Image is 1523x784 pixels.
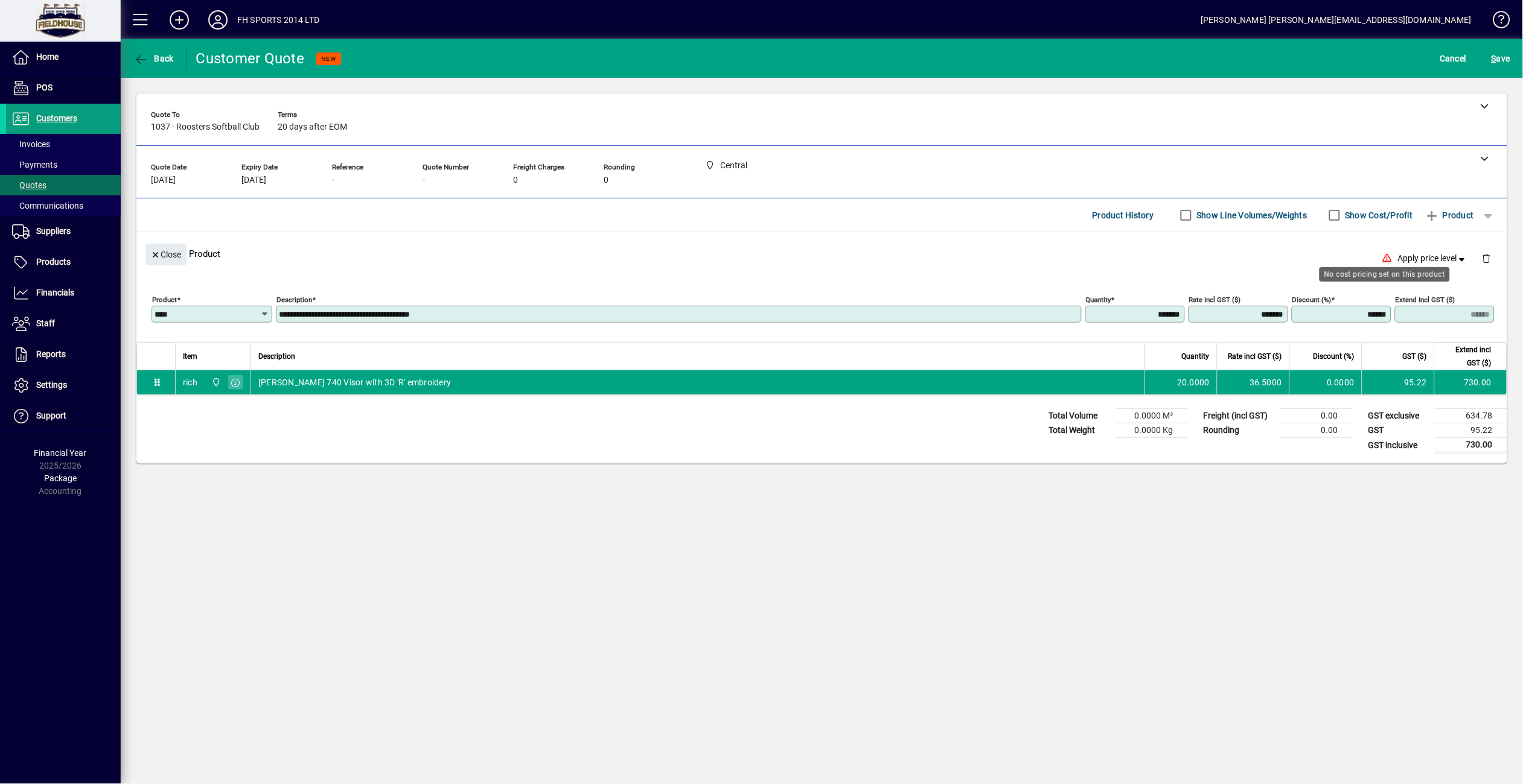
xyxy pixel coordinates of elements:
td: 730.00 [1434,370,1507,394]
div: rich [183,376,197,388]
span: Product History [1093,206,1154,225]
label: Show Cost/Profit [1343,209,1413,221]
div: [PERSON_NAME] [PERSON_NAME][EMAIL_ADDRESS][DOMAIN_NAME] [1201,10,1472,30]
a: Products [6,247,121,277]
span: Suppliers [36,226,71,236]
td: 0.0000 [1289,370,1362,394]
span: Rate incl GST ($) [1228,350,1282,363]
a: Invoices [6,134,121,154]
td: Total Volume [1043,409,1116,423]
td: Rounding [1198,423,1280,438]
span: ave [1492,49,1510,68]
span: GST ($) [1403,350,1427,363]
button: Product History [1088,204,1159,226]
span: Apply price level [1398,252,1468,265]
td: 95.22 [1435,423,1507,438]
span: Product [1425,206,1474,225]
span: Description [258,350,295,363]
button: Product [1419,204,1480,226]
a: Staff [6,309,121,339]
button: Add [160,9,199,31]
span: [PERSON_NAME] 740 Visor with 3D 'R' embroidery [258,376,452,388]
td: 634.78 [1435,409,1507,423]
span: Discount (%) [1314,350,1355,363]
td: 0.00 [1280,423,1353,438]
span: [DATE] [151,175,176,185]
div: Customer Quote [196,49,305,68]
span: Quotes [12,180,46,190]
label: Show Line Volumes/Weights [1195,209,1307,221]
button: Delete [1472,244,1501,273]
app-page-header-button: Close [142,248,190,259]
app-page-header-button: Delete [1472,253,1501,264]
a: Support [6,401,121,431]
a: Home [6,42,121,72]
mat-label: Description [276,296,312,304]
a: Suppliers [6,217,121,247]
td: 95.22 [1362,370,1434,394]
div: Product [136,232,1507,276]
button: Back [130,48,177,69]
a: Settings [6,370,121,400]
span: - [423,175,425,185]
td: GST [1362,423,1435,438]
span: POS [36,83,53,92]
span: Extend incl GST ($) [1442,343,1492,370]
span: Staff [36,318,55,328]
td: GST inclusive [1362,438,1435,453]
td: GST exclusive [1362,409,1435,423]
span: Package [44,473,77,483]
mat-label: Rate incl GST ($) [1189,296,1241,304]
span: Quantity [1182,350,1210,363]
span: Cancel [1440,49,1467,68]
span: Settings [36,380,67,390]
span: - [332,175,334,185]
span: 0 [604,175,608,185]
td: Total Weight [1043,423,1116,438]
span: S [1492,54,1496,63]
span: Central [208,376,222,389]
button: Save [1489,48,1513,69]
a: Knowledge Base [1484,2,1508,42]
span: [DATE] [241,175,266,185]
button: Cancel [1437,48,1470,69]
span: Back [133,54,174,63]
div: FH SPORTS 2014 LTD [237,10,319,30]
button: Close [145,244,187,265]
mat-label: Product [152,296,177,304]
span: 0 [513,175,518,185]
div: 36.5000 [1225,376,1282,388]
span: Payments [12,160,57,169]
span: Communications [12,201,83,210]
span: 20 days after EOM [278,122,347,132]
td: 0.0000 Kg [1116,423,1188,438]
span: Support [36,411,66,420]
span: 1037 - Roosters Softball Club [151,122,260,132]
span: 20.0000 [1177,376,1210,388]
span: Financial Year [34,448,87,458]
app-page-header-button: Back [121,48,187,69]
span: Close [150,245,182,265]
a: POS [6,73,121,103]
a: Reports [6,340,121,370]
span: Home [36,52,59,62]
mat-label: Discount (%) [1292,296,1332,304]
span: Reports [36,349,66,359]
td: 0.0000 M³ [1116,409,1188,423]
a: Communications [6,195,121,216]
span: Item [183,350,197,363]
span: Products [36,257,71,267]
a: Financials [6,278,121,308]
button: Profile [199,9,237,31]
span: Customers [36,113,77,123]
mat-label: Extend incl GST ($) [1396,296,1455,304]
span: Financials [36,288,74,297]
span: NEW [321,55,336,63]
mat-label: Quantity [1086,296,1111,304]
td: 730.00 [1435,438,1507,453]
button: Apply price level [1393,248,1473,270]
td: 0.00 [1280,409,1353,423]
div: No cost pricing set on this product [1320,267,1450,282]
span: Invoices [12,139,50,149]
td: Freight (incl GST) [1198,409,1280,423]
